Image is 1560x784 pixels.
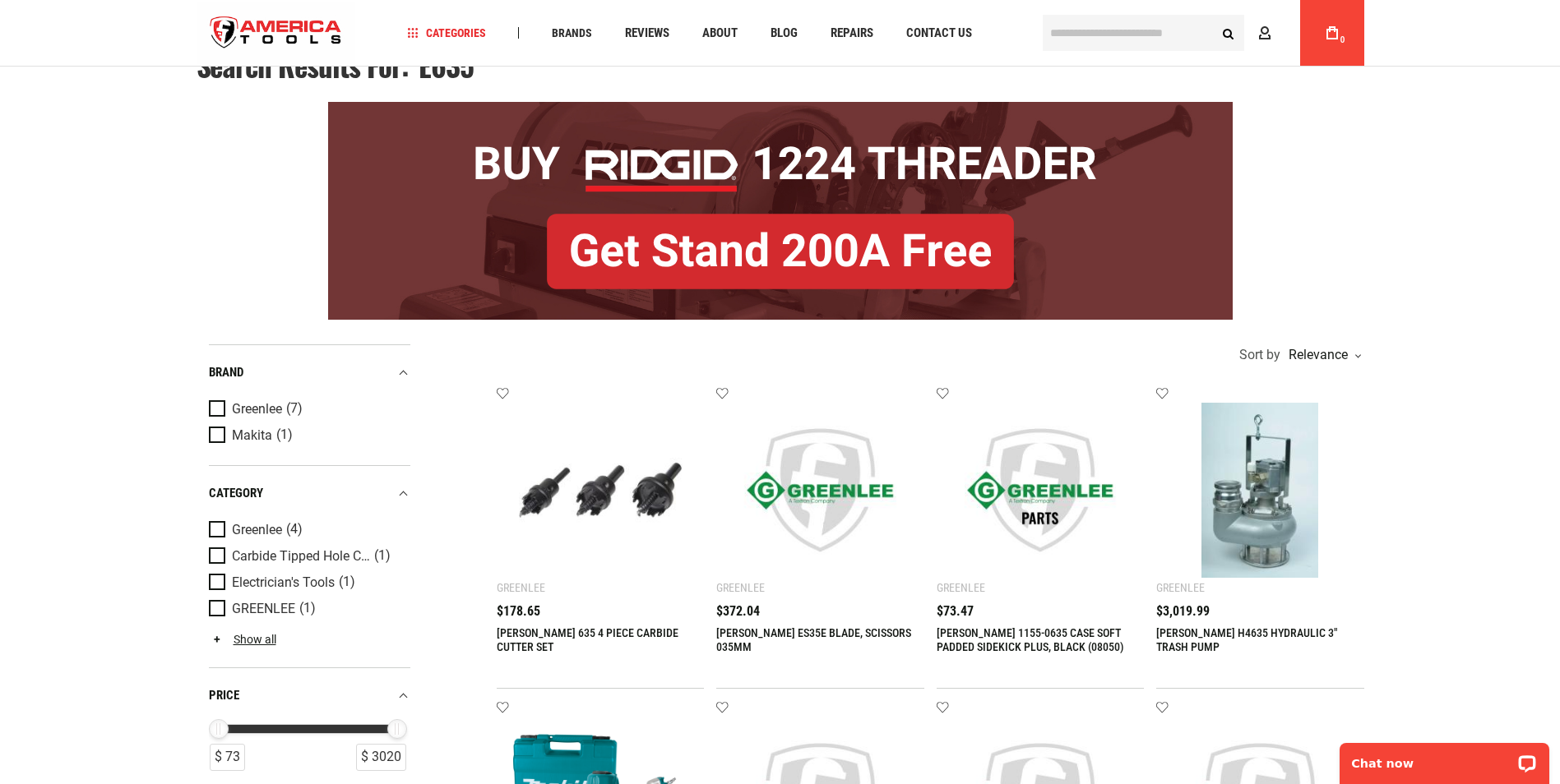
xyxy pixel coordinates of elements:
[209,400,406,418] a: Greenlee (7)
[209,362,410,384] div: Brand
[1156,626,1337,653] a: [PERSON_NAME] H4635 HYDRAULIC 3" TRASH PUMP
[276,428,293,442] span: (1)
[771,27,798,39] span: Blog
[232,428,272,443] span: Makita
[497,605,540,618] span: $178.65
[197,2,356,64] a: store logo
[618,22,677,44] a: Reviews
[1285,348,1360,362] div: Relevance
[407,27,486,39] span: Categories
[209,685,410,707] div: price
[356,744,406,771] div: $ 3020
[1213,17,1244,48] button: Search
[232,602,295,616] span: GREENLEE
[1340,35,1345,44] span: 0
[733,403,908,578] img: Greenlee ES35E BLADE, SCISSORS 035MM
[400,22,493,44] a: Categories
[328,102,1233,320] img: BOGO: Buy RIDGID® 1224 Threader, Get Stand 200A Free!
[937,626,1124,653] a: [PERSON_NAME] 1155-0635 CASE SOFT PADDED SIDEKICK PLUS, BLACK (08050)
[209,521,406,539] a: Greenlee (4)
[299,602,316,616] span: (1)
[716,581,765,594] div: Greenlee
[286,402,303,416] span: (7)
[702,27,738,39] span: About
[552,27,592,39] span: Brands
[906,27,972,39] span: Contact Us
[209,482,410,505] div: category
[716,626,911,653] a: [PERSON_NAME] ES35E BLADE, SCISSORS 035MM
[286,523,303,537] span: (4)
[1156,605,1210,618] span: $3,019.99
[823,22,881,44] a: Repairs
[209,427,406,445] a: Makita (1)
[544,22,599,44] a: Brands
[232,402,282,417] span: Greenlee
[695,22,745,44] a: About
[716,605,760,618] span: $372.04
[339,575,355,589] span: (1)
[937,581,985,594] div: Greenlee
[197,2,356,64] img: America Tools
[953,403,1128,578] img: Greenlee 1155-0635 CASE SOFT PADDED SIDEKICK PLUS, BLACK (08050)
[209,633,276,646] a: Show all
[899,22,979,44] a: Contact Us
[209,600,406,618] a: GREENLEE (1)
[513,403,688,578] img: GREENLEE 635 4 PIECE CARBIDE CUTTER SET
[1173,403,1348,578] img: GREENLEE H4635 HYDRAULIC 3
[497,581,545,594] div: Greenlee
[1156,581,1205,594] div: Greenlee
[1239,348,1280,362] span: Sort by
[1329,732,1560,784] iframe: LiveChat chat widget
[937,605,974,618] span: $73.47
[763,22,805,44] a: Blog
[831,27,873,39] span: Repairs
[497,626,678,653] a: [PERSON_NAME] 635 4 PIECE CARBIDE CUTTER SET
[328,102,1233,114] a: BOGO: Buy RIDGID® 1224 Threader, Get Stand 200A Free!
[232,523,282,537] span: Greenlee
[209,574,406,592] a: Electrician's Tools (1)
[232,549,370,564] span: Carbide Tipped Hole Cutters
[374,549,391,563] span: (1)
[210,744,245,771] div: $ 73
[625,27,669,39] span: Reviews
[209,547,406,565] a: Carbide Tipped Hole Cutters (1)
[232,575,335,590] span: Electrician's Tools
